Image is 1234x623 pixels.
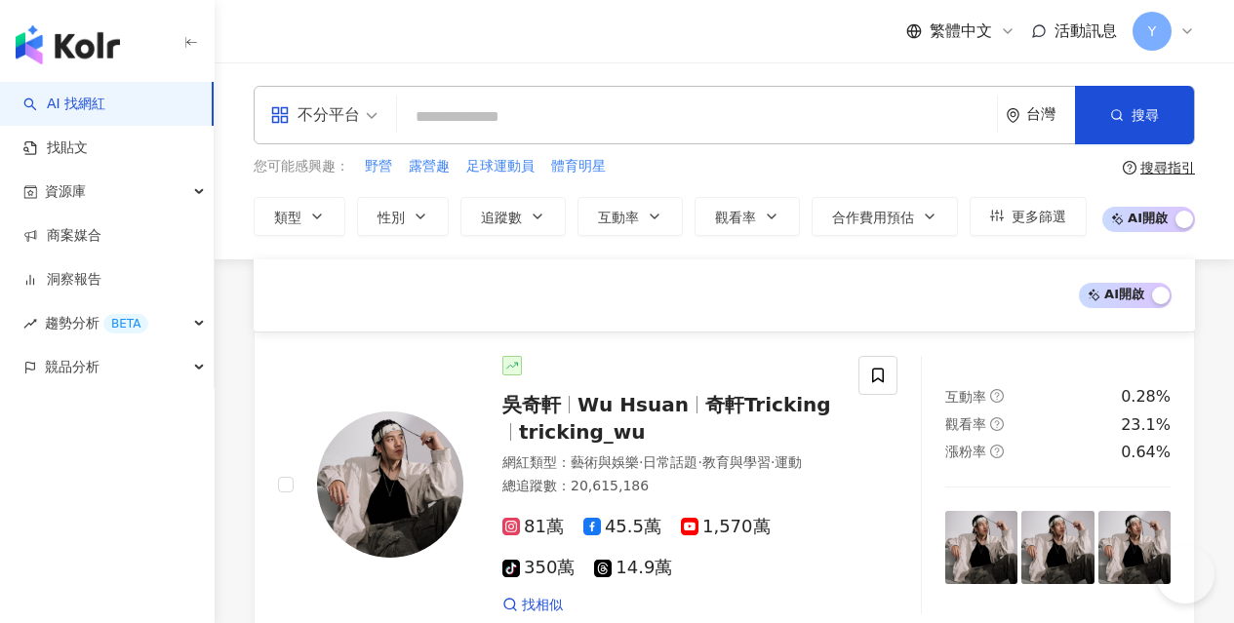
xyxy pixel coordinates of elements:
span: appstore [270,105,290,125]
button: 性別 [357,197,449,236]
button: 合作費用預估 [812,197,958,236]
span: · [639,454,643,470]
div: 不分平台 [270,99,360,131]
span: 觀看率 [715,210,756,225]
button: 搜尋 [1075,86,1194,144]
button: 露營趣 [408,156,451,177]
button: 互動率 [577,197,683,236]
img: post-image [1021,511,1094,583]
span: 野營 [365,157,392,176]
img: logo [16,25,120,64]
span: 日常話題 [643,454,697,470]
span: 吳奇軒 [502,393,561,416]
span: rise [23,317,37,331]
span: 奇軒Tricking [705,393,831,416]
span: 您可能感興趣： [254,157,349,176]
span: 活動訊息 [1055,21,1117,40]
a: 找相似 [502,596,563,615]
span: 教育與學習 [702,454,771,470]
span: question-circle [990,389,1004,403]
span: 足球運動員 [466,157,535,176]
span: Wu Hsuan [577,393,689,416]
button: 追蹤數 [460,197,566,236]
div: 搜尋指引 [1140,160,1195,175]
span: 1,570萬 [681,517,771,537]
a: 找貼文 [23,138,88,158]
span: 類型 [274,210,301,225]
span: 找相似 [522,596,563,615]
span: 露營趣 [409,157,450,176]
span: 趨勢分析 [45,301,148,345]
span: environment [1006,108,1020,123]
iframe: Help Scout Beacon - Open [1156,545,1214,604]
span: tricking_wu [519,420,646,444]
span: question-circle [990,417,1004,431]
span: 藝術與娛樂 [571,454,639,470]
span: 350萬 [502,558,575,578]
img: post-image [1098,511,1171,583]
span: 繁體中文 [930,20,992,42]
span: question-circle [990,445,1004,458]
span: · [771,454,775,470]
a: searchAI 找網紅 [23,95,105,114]
span: question-circle [1123,161,1136,175]
span: 搜尋 [1132,107,1159,123]
button: 體育明星 [550,156,607,177]
span: 追蹤數 [481,210,522,225]
span: 漲粉率 [945,444,986,459]
span: 合作費用預估 [832,210,914,225]
div: BETA [103,314,148,333]
span: 資源庫 [45,170,86,214]
span: Y [1148,20,1157,42]
button: 類型 [254,197,345,236]
img: KOL Avatar [317,411,463,558]
span: 運動 [775,454,802,470]
span: 性別 [378,210,405,225]
span: 互動率 [945,389,986,405]
button: 足球運動員 [465,156,536,177]
div: 網紅類型 ： [502,453,835,473]
div: 總追蹤數 ： 20,615,186 [502,477,835,496]
span: 14.9萬 [594,558,672,578]
button: 觀看率 [695,197,800,236]
img: post-image [945,511,1017,583]
span: 45.5萬 [583,517,661,537]
span: · [697,454,701,470]
span: 更多篩選 [1012,209,1066,224]
button: 更多篩選 [970,197,1087,236]
div: 0.64% [1121,442,1171,463]
span: 體育明星 [551,157,606,176]
a: 商案媒合 [23,226,101,246]
a: 洞察報告 [23,270,101,290]
span: 觀看率 [945,416,986,432]
span: 競品分析 [45,345,100,389]
div: 0.28% [1121,386,1171,408]
button: 野營 [364,156,393,177]
span: 互動率 [598,210,639,225]
span: 81萬 [502,517,564,537]
div: 23.1% [1121,414,1171,436]
div: 台灣 [1026,106,1075,123]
